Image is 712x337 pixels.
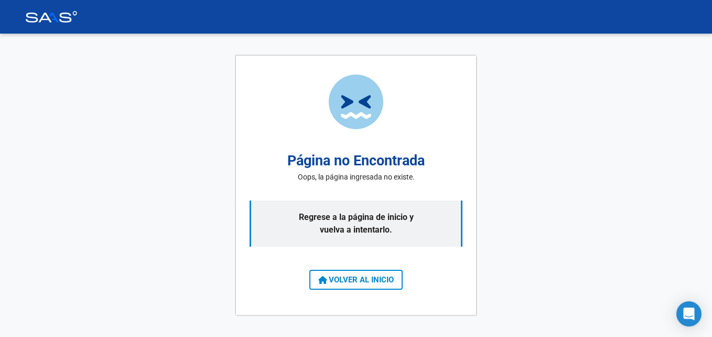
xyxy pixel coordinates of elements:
button: VOLVER AL INICIO [309,270,403,290]
span: VOLVER AL INICIO [318,275,394,285]
img: page-not-found [329,75,383,129]
div: Open Intercom Messenger [676,301,702,327]
p: Regrese a la página de inicio y vuelva a intentarlo. [250,201,462,247]
img: Logo SAAS [25,11,78,23]
h2: Página no Encontrada [287,150,425,172]
p: Oops, la página ingresada no existe. [298,172,415,183]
